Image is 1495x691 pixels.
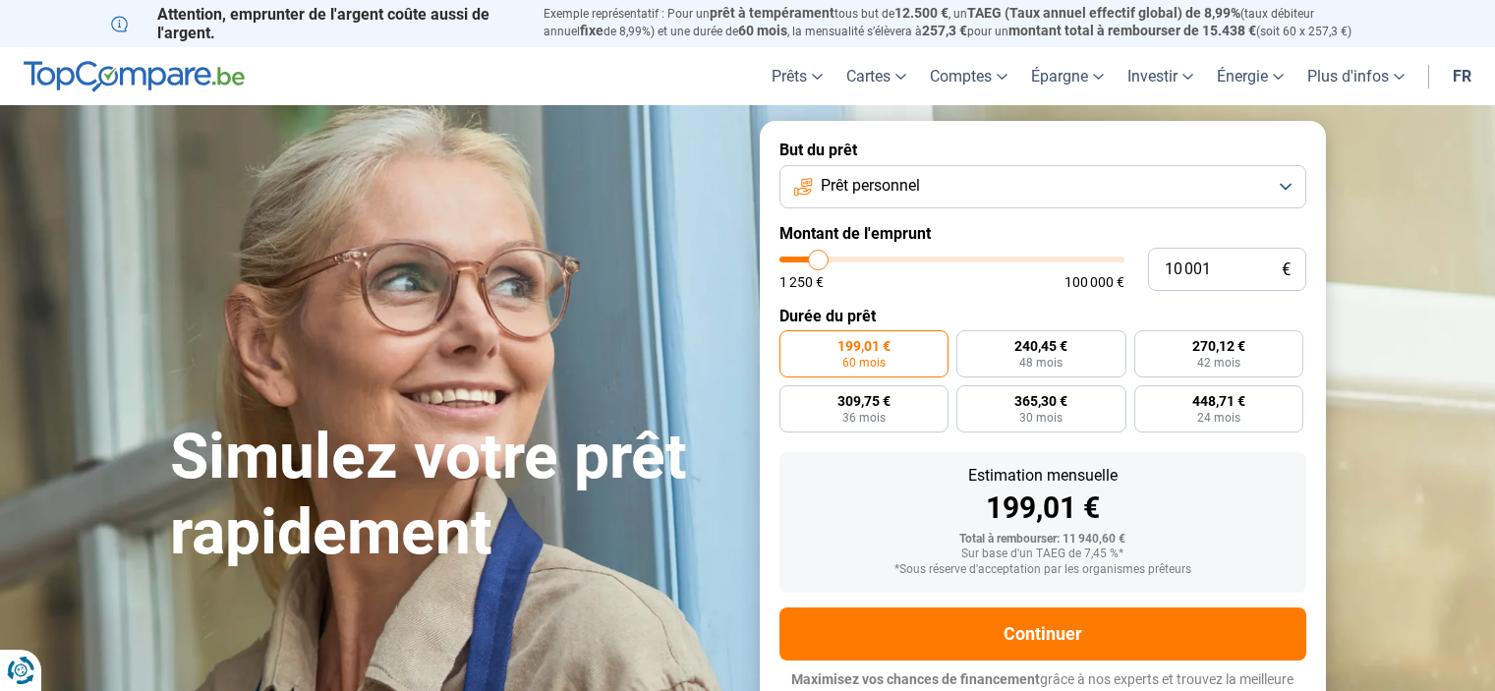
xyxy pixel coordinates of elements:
[779,275,824,289] span: 1 250 €
[738,23,787,38] span: 60 mois
[795,468,1291,484] div: Estimation mensuelle
[1116,47,1205,105] a: Investir
[918,47,1019,105] a: Comptes
[580,23,604,38] span: fixe
[1019,412,1063,424] span: 30 mois
[842,357,886,369] span: 60 mois
[710,5,834,21] span: prêt à tempérament
[834,47,918,105] a: Cartes
[821,175,920,197] span: Prêt personnel
[1205,47,1295,105] a: Énergie
[1008,23,1256,38] span: montant total à rembourser de 15.438 €
[1282,261,1291,278] span: €
[1197,412,1240,424] span: 24 mois
[1019,357,1063,369] span: 48 mois
[1014,394,1067,408] span: 365,30 €
[1019,47,1116,105] a: Épargne
[1441,47,1483,105] a: fr
[1192,394,1245,408] span: 448,71 €
[1064,275,1124,289] span: 100 000 €
[922,23,967,38] span: 257,3 €
[1197,357,1240,369] span: 42 mois
[894,5,949,21] span: 12.500 €
[24,61,245,92] img: TopCompare
[779,165,1306,208] button: Prêt personnel
[779,141,1306,159] label: But du prêt
[1295,47,1416,105] a: Plus d'infos
[779,224,1306,243] label: Montant de l'emprunt
[795,533,1291,547] div: Total à rembourser: 11 940,60 €
[791,671,1040,687] span: Maximisez vos chances de financement
[779,607,1306,661] button: Continuer
[795,563,1291,577] div: *Sous réserve d'acceptation par les organismes prêteurs
[779,307,1306,325] label: Durée du prêt
[795,493,1291,523] div: 199,01 €
[795,547,1291,561] div: Sur base d'un TAEG de 7,45 %*
[1192,339,1245,353] span: 270,12 €
[544,5,1385,40] p: Exemple représentatif : Pour un tous but de , un (taux débiteur annuel de 8,99%) et une durée de ...
[760,47,834,105] a: Prêts
[842,412,886,424] span: 36 mois
[111,5,520,42] p: Attention, emprunter de l'argent coûte aussi de l'argent.
[837,339,891,353] span: 199,01 €
[837,394,891,408] span: 309,75 €
[967,5,1240,21] span: TAEG (Taux annuel effectif global) de 8,99%
[170,420,736,571] h1: Simulez votre prêt rapidement
[1014,339,1067,353] span: 240,45 €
